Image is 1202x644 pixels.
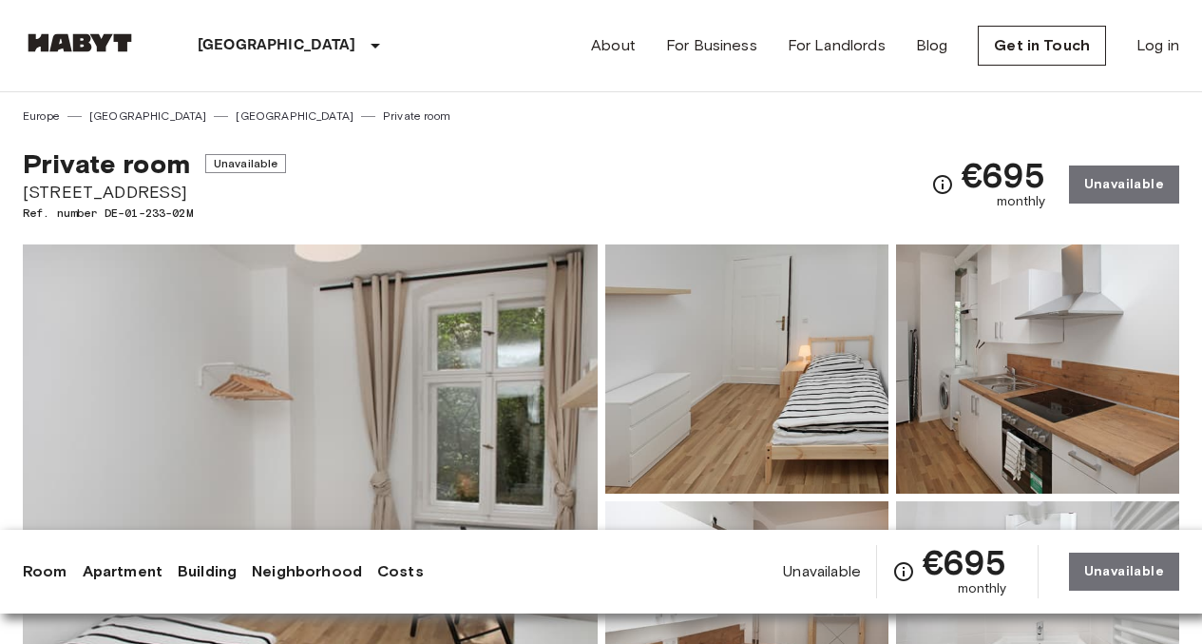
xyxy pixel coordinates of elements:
[89,107,207,125] a: [GEOGRAPHIC_DATA]
[896,244,1179,494] img: Picture of unit DE-01-233-02M
[23,560,67,583] a: Room
[892,560,915,583] svg: Check cost overview for full price breakdown. Please note that discounts apply to new joiners onl...
[591,34,636,57] a: About
[916,34,948,57] a: Blog
[962,158,1046,192] span: €695
[788,34,886,57] a: For Landlords
[236,107,353,125] a: [GEOGRAPHIC_DATA]
[783,561,861,582] span: Unavailable
[383,107,450,125] a: Private room
[83,560,162,583] a: Apartment
[252,560,362,583] a: Neighborhood
[23,33,137,52] img: Habyt
[23,147,190,180] span: Private room
[1136,34,1179,57] a: Log in
[23,205,286,222] span: Ref. number DE-01-233-02M
[23,180,286,205] span: [STREET_ADDRESS]
[178,560,237,583] a: Building
[997,192,1046,211] span: monthly
[931,173,954,196] svg: Check cost overview for full price breakdown. Please note that discounts apply to new joiners onl...
[978,26,1106,66] a: Get in Touch
[605,244,888,494] img: Picture of unit DE-01-233-02M
[923,545,1007,579] span: €695
[958,579,1007,598] span: monthly
[666,34,757,57] a: For Business
[377,560,424,583] a: Costs
[23,107,60,125] a: Europe
[198,34,356,57] p: [GEOGRAPHIC_DATA]
[205,154,287,173] span: Unavailable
